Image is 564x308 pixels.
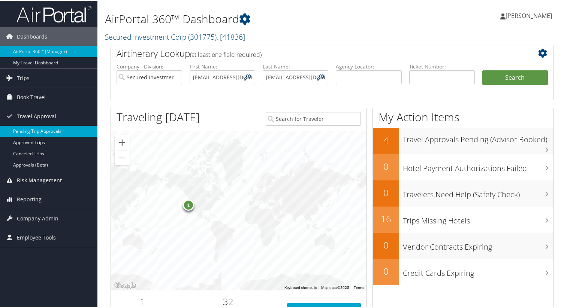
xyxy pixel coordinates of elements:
a: 16Trips Missing Hotels [373,206,554,232]
h3: Hotel Payment Authorizations Failed [403,159,554,173]
label: First Name: [190,62,255,70]
a: 0Travelers Need Help (Safety Check) [373,180,554,206]
h3: Credit Cards Expiring [403,263,554,278]
h2: 0 [373,186,399,198]
label: Last Name: [263,62,328,70]
span: Book Travel [17,87,46,106]
span: ( 301775 ) [188,31,217,41]
h2: 32 [180,295,275,307]
a: Open this area in Google Maps (opens a new window) [113,280,138,290]
span: , [ 41836 ] [217,31,245,41]
h2: 16 [373,212,399,225]
h3: Vendor Contracts Expiring [403,237,554,251]
span: (at least one field required) [190,50,262,58]
h2: 0 [373,238,399,251]
h1: Traveling [DATE] [117,109,200,124]
a: Secured Investment Corp [105,31,245,41]
button: Zoom in [115,134,130,149]
input: [EMAIL_ADDRESS][DOMAIN_NAME] [263,70,328,83]
h3: Travel Approvals Pending (Advisor Booked) [403,130,554,144]
input: [EMAIL_ADDRESS][DOMAIN_NAME] [190,70,255,83]
h1: AirPortal 360™ Dashboard [105,10,408,26]
div: 1 [183,199,194,210]
a: 0Credit Cards Expiring [373,258,554,284]
h1: My Action Items [373,109,554,124]
h2: 1 [117,295,169,307]
input: Search for Traveler [266,111,361,125]
span: Dashboards [17,27,47,45]
h3: Trips Missing Hotels [403,211,554,225]
button: Keyboard shortcuts [284,284,317,290]
label: Company - Division: [117,62,182,70]
span: Employee Tools [17,228,56,246]
span: Map data ©2025 [321,285,349,289]
span: Company Admin [17,208,58,227]
span: [PERSON_NAME] [506,11,552,19]
h2: 0 [373,159,399,172]
img: Google [113,280,138,290]
a: 0Hotel Payment Authorizations Failed [373,153,554,180]
h3: Travelers Need Help (Safety Check) [403,185,554,199]
label: Agency Locator: [336,62,401,70]
a: 4Travel Approvals Pending (Advisor Booked) [373,127,554,153]
button: Zoom out [115,150,130,165]
a: 0Vendor Contracts Expiring [373,232,554,258]
span: Travel Approval [17,106,56,125]
h2: Airtinerary Lookup [117,46,511,59]
span: Trips [17,68,30,87]
label: Ticket Number: [409,62,475,70]
a: [PERSON_NAME] [500,4,560,26]
button: Search [482,70,548,85]
h2: 4 [373,133,399,146]
h2: 0 [373,264,399,277]
img: airportal-logo.png [16,5,91,22]
a: Terms (opens in new tab) [354,285,364,289]
span: Reporting [17,189,42,208]
span: Risk Management [17,170,62,189]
